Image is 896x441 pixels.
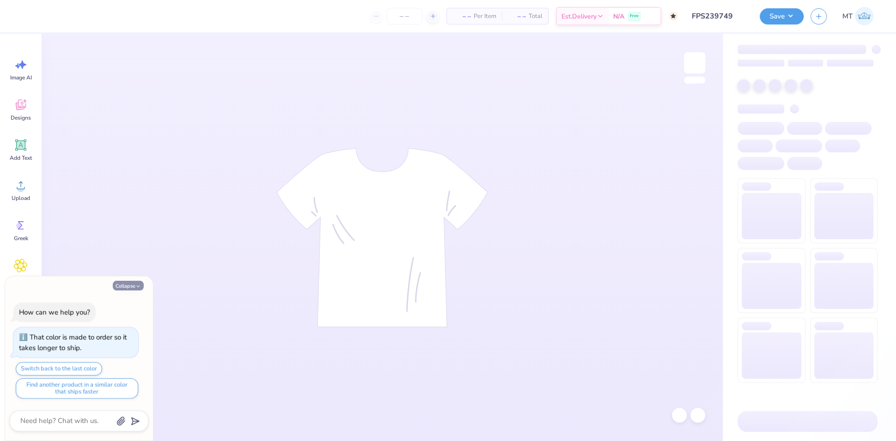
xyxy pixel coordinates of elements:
button: Switch back to the last color [16,362,102,375]
span: Designs [11,114,31,121]
span: – – [507,12,526,21]
span: Total [529,12,542,21]
button: Collapse [113,281,144,290]
span: Est. Delivery [561,12,597,21]
input: – – [386,8,422,24]
span: MT [842,11,853,22]
span: Free [630,13,639,19]
span: Add Text [10,154,32,162]
span: Upload [12,194,30,202]
span: Image AI [10,74,32,81]
button: Save [760,8,804,24]
input: Untitled Design [685,7,753,25]
span: N/A [613,12,624,21]
button: Find another product in a similar color that ships faster [16,378,138,399]
span: Per Item [474,12,496,21]
img: Michelle Tapire [855,7,873,25]
a: MT [838,7,878,25]
div: How can we help you? [19,308,90,317]
span: – – [452,12,471,21]
span: Clipart & logos [6,275,36,290]
span: Greek [14,235,28,242]
div: That color is made to order so it takes longer to ship. [19,332,127,352]
img: tee-skeleton.svg [276,148,488,327]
